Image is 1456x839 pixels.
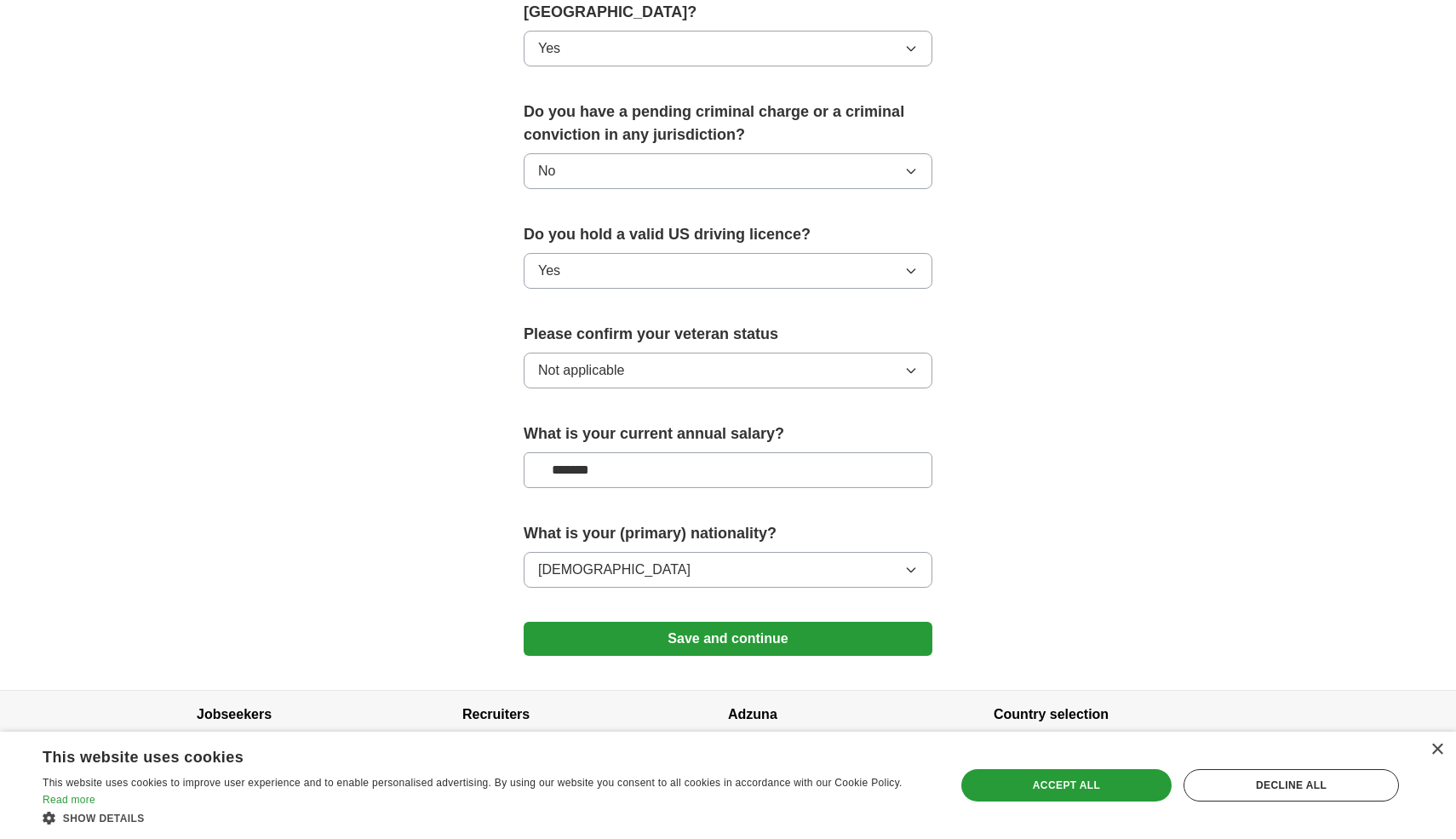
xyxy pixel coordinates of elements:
[524,622,932,656] button: Save and continue
[524,552,932,588] button: [DEMOGRAPHIC_DATA]
[43,742,886,767] div: This website uses cookies
[538,560,691,580] span: [DEMOGRAPHIC_DATA]
[524,31,932,66] button: Yes
[538,360,624,381] span: Not applicable
[524,253,932,289] button: Yes
[43,777,903,789] span: This website uses cookies to improve user experience and to enable personalised advertising. By u...
[538,261,560,281] span: Yes
[43,809,928,826] div: Show details
[1430,744,1443,756] div: Close
[43,794,95,806] a: Read more, opens a new window
[524,223,932,246] label: Do you hold a valid US driving licence?
[524,153,932,189] button: No
[961,769,1172,802] div: Accept all
[538,38,560,59] span: Yes
[1184,769,1399,802] div: Decline all
[538,161,555,181] span: No
[524,522,932,545] label: What is your (primary) nationality?
[524,323,932,346] label: Please confirm your veteran status
[524,353,932,388] button: Not applicable
[524,422,932,445] label: What is your current annual salary?
[994,691,1259,738] h4: Country selection
[63,813,145,825] span: Show details
[524,101,932,147] label: Do you have a pending criminal charge or a criminal conviction in any jurisdiction?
